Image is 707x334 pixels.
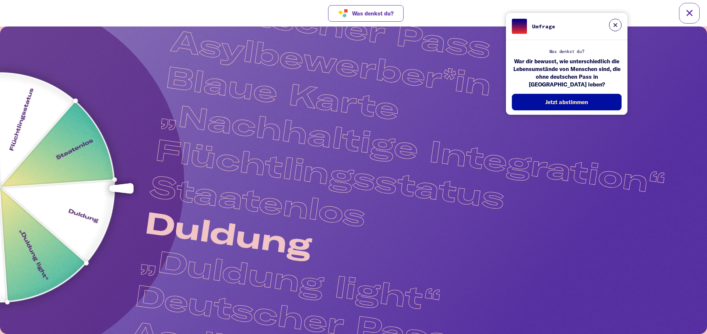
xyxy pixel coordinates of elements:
div: Was denkst du? [512,47,622,57]
span: Was denkst du? [352,10,394,17]
div: War dir bewusst, wie unterschiedlich die Lebensumstände von Menschen sind, die ohne deutschen Pas... [512,57,622,94]
a: Zurück [679,3,700,24]
div: Umfrage [527,22,609,30]
button: Zurück [11,7,45,18]
span: Jetzt abstimmen [545,99,588,105]
button: Jetzt abstimmen [512,94,622,110]
span: Zurück [24,10,39,16]
img: umfrage.png [512,19,527,34]
button: Infos zum Spiel [328,5,404,22]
